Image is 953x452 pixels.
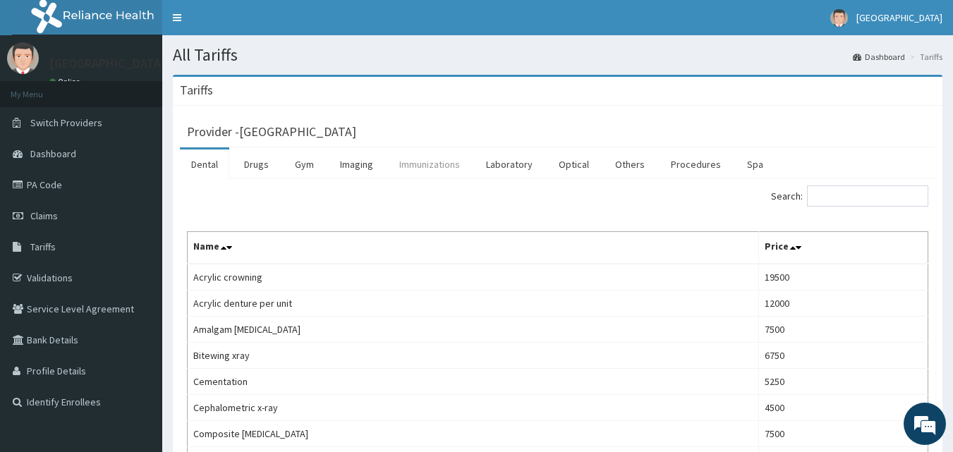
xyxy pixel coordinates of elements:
[388,149,471,179] a: Immunizations
[758,369,928,395] td: 5250
[758,232,928,264] th: Price
[188,421,759,447] td: Composite [MEDICAL_DATA]
[758,395,928,421] td: 4500
[830,9,848,27] img: User Image
[660,149,732,179] a: Procedures
[771,185,928,207] label: Search:
[604,149,656,179] a: Others
[758,343,928,369] td: 6750
[173,46,942,64] h1: All Tariffs
[30,116,102,129] span: Switch Providers
[188,317,759,343] td: Amalgam [MEDICAL_DATA]
[188,343,759,369] td: Bitewing xray
[7,42,39,74] img: User Image
[736,149,775,179] a: Spa
[233,149,280,179] a: Drugs
[758,421,928,447] td: 7500
[30,240,56,253] span: Tariffs
[758,317,928,343] td: 7500
[188,369,759,395] td: Cementation
[758,264,928,291] td: 19500
[49,77,83,87] a: Online
[188,291,759,317] td: Acrylic denture per unit
[853,51,905,63] a: Dashboard
[30,147,76,160] span: Dashboard
[906,51,942,63] li: Tariffs
[329,149,384,179] a: Imaging
[180,84,213,97] h3: Tariffs
[758,291,928,317] td: 12000
[187,126,356,138] h3: Provider - [GEOGRAPHIC_DATA]
[30,209,58,222] span: Claims
[475,149,544,179] a: Laboratory
[180,149,229,179] a: Dental
[856,11,942,24] span: [GEOGRAPHIC_DATA]
[188,395,759,421] td: Cephalometric x-ray
[807,185,928,207] input: Search:
[49,57,166,70] p: [GEOGRAPHIC_DATA]
[284,149,325,179] a: Gym
[188,264,759,291] td: Acrylic crowning
[547,149,600,179] a: Optical
[188,232,759,264] th: Name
